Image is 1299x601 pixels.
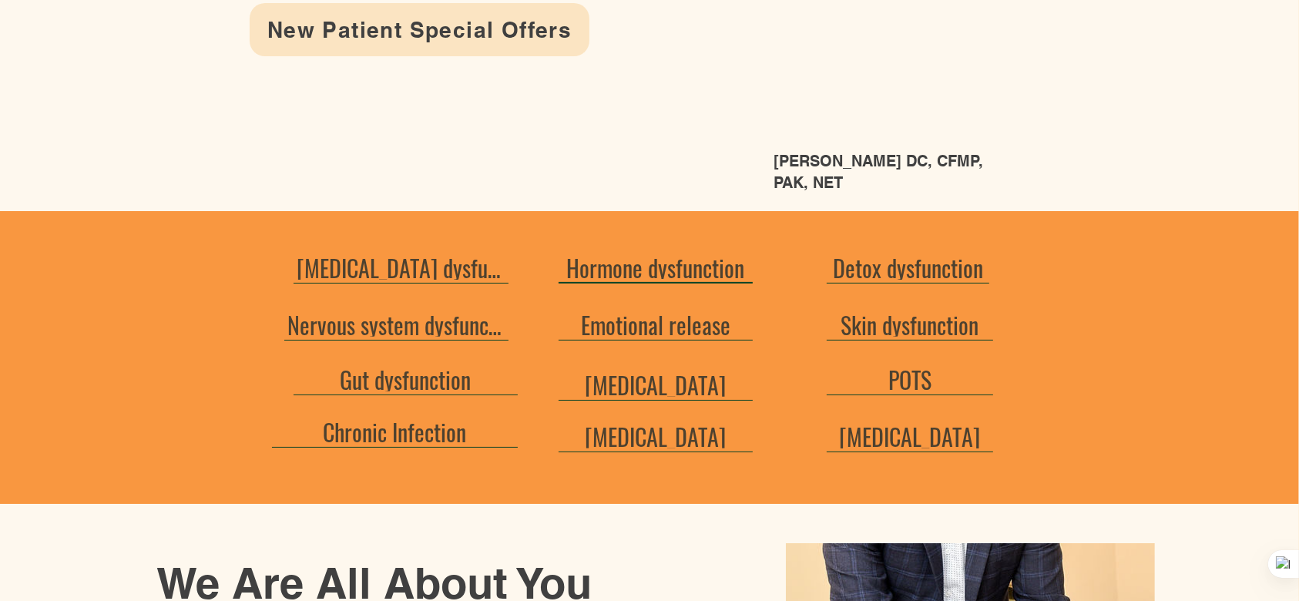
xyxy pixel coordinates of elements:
span: Skin dysfunction [841,307,979,342]
span: [MEDICAL_DATA] dysfunction [297,250,505,285]
span: POTS [888,362,931,397]
span: New Patient Special Offers [267,17,572,42]
a: Emotional release [559,310,753,341]
span: Emotional release [581,307,730,342]
a: New Patient Special Offers [250,3,589,56]
span: Nervous system dysfunction [287,307,505,342]
a: Neuropathy dysfunction [294,253,509,284]
span: Gut dysfunction [341,362,472,397]
a: Skin dysfunction [827,310,993,341]
a: Gut dysfunction [294,364,518,395]
a: Insomnia [827,421,993,452]
span: Chronic Infection [324,415,467,449]
a: Hormone dysfunction [559,253,753,284]
a: Nervous system dysfunction [284,310,509,341]
span: [MEDICAL_DATA] [840,419,981,454]
span: Detox dysfunction [833,250,983,285]
span: Hormone dysfunction [567,250,745,285]
a: Detox dysfunction [827,253,989,284]
span: [MEDICAL_DATA] [586,368,727,402]
a: Chronic Infection [272,417,518,448]
span: [MEDICAL_DATA] [586,419,727,454]
a: ADHD [559,421,753,452]
a: POTS [827,364,993,395]
a: Chronic Stress [559,370,753,401]
span: [PERSON_NAME] DC, CFMP, PAK, NET [774,152,982,192]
